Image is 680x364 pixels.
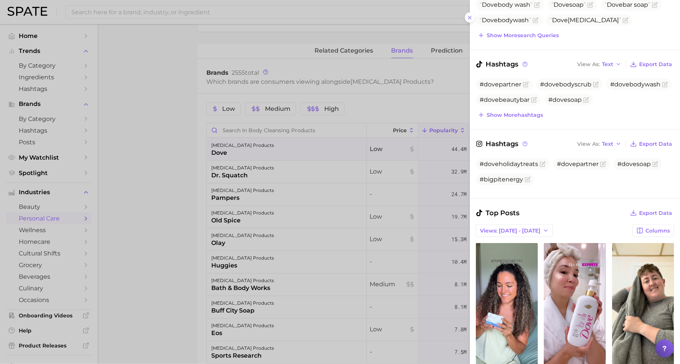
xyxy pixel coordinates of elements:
span: Dove [552,17,568,24]
button: Flag as miscategorized or irrelevant [593,82,599,88]
span: Text [602,142,613,146]
button: Flag as miscategorized or irrelevant [533,17,539,23]
button: Show morehashtags [476,110,545,120]
button: Views: [DATE] - [DATE] [476,224,553,237]
span: #dovebodyscrub [540,81,591,88]
span: Show more search queries [487,32,559,39]
span: #dovesoap [617,160,651,168]
button: Flag as miscategorized or irrelevant [534,2,540,8]
span: bodywash [480,17,531,24]
span: #dovebeautybar [480,96,530,103]
span: [MEDICAL_DATA] [550,17,621,24]
button: Flag as miscategorized or irrelevant [662,82,668,88]
button: Flag as miscategorized or irrelevant [587,2,593,8]
button: Flag as miscategorized or irrelevant [623,17,629,23]
span: #bigpitenergy [480,176,523,183]
span: Top Posts [476,208,519,218]
button: Export Data [628,139,674,149]
span: soap [551,1,586,8]
span: Export Data [639,141,672,147]
span: #dovebodywash [610,81,660,88]
button: Flag as miscategorized or irrelevant [583,97,589,103]
span: #doveholidaytreats [480,160,538,168]
button: Show moresearch queries [476,30,561,41]
button: View AsText [575,139,623,149]
button: Flag as miscategorized or irrelevant [652,2,658,8]
span: Columns [645,228,670,234]
span: View As [577,142,600,146]
span: Dove [607,1,623,8]
button: Export Data [628,208,674,218]
span: Text [602,62,613,66]
span: Show more hashtags [487,112,543,118]
button: Flag as miscategorized or irrelevant [531,97,537,103]
span: Export Data [639,61,672,68]
button: Flag as miscategorized or irrelevant [523,82,529,88]
button: Flag as miscategorized or irrelevant [600,161,606,167]
button: View AsText [575,59,623,69]
span: Dove [482,17,498,24]
button: Flag as miscategorized or irrelevant [652,161,658,167]
span: Dove [482,1,498,8]
span: #dovepartner [557,160,599,168]
span: body wash [480,1,533,8]
span: Export Data [639,210,672,216]
span: Views: [DATE] - [DATE] [480,228,540,234]
span: Dove [554,1,569,8]
button: Flag as miscategorized or irrelevant [540,161,546,167]
span: #dovepartner [480,81,521,88]
button: Flag as miscategorized or irrelevant [525,177,531,183]
span: Hashtags [476,59,529,69]
span: View As [577,62,600,66]
span: #dovesoap [548,96,582,103]
span: Hashtags [476,139,529,149]
button: Columns [632,224,674,237]
span: bar soap [605,1,650,8]
button: Export Data [628,59,674,69]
